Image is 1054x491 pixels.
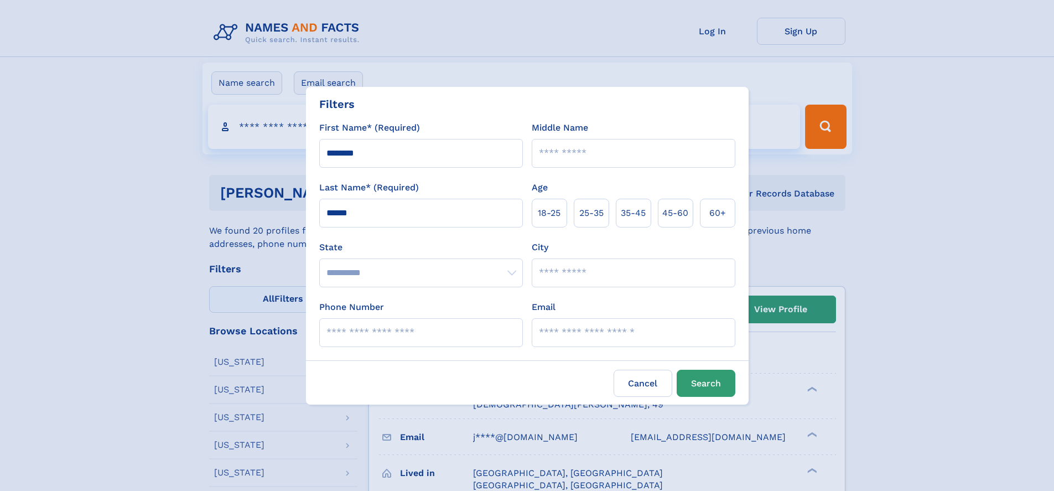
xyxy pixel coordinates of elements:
label: Age [532,181,548,194]
label: City [532,241,548,254]
label: First Name* (Required) [319,121,420,135]
div: Filters [319,96,355,112]
label: Middle Name [532,121,588,135]
span: 18‑25 [538,206,560,220]
span: 35‑45 [621,206,646,220]
label: Last Name* (Required) [319,181,419,194]
label: State [319,241,523,254]
span: 45‑60 [662,206,688,220]
span: 60+ [709,206,726,220]
label: Cancel [614,370,672,397]
span: 25‑35 [579,206,604,220]
button: Search [677,370,735,397]
label: Email [532,301,555,314]
label: Phone Number [319,301,384,314]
